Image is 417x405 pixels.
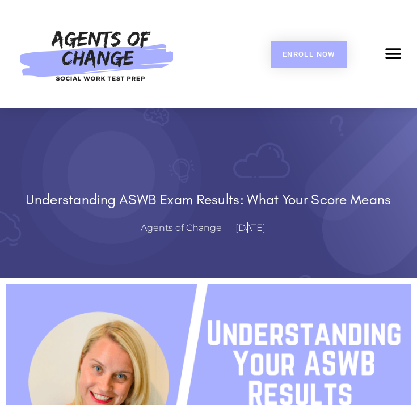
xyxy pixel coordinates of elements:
a: Agents of Change [141,220,233,237]
a: Enroll Now [271,41,347,67]
time: [DATE] [235,222,266,233]
a: [DATE] [235,220,277,237]
div: Menu Toggle [380,41,406,67]
span: Agents of Change [141,220,222,237]
h1: Understanding ASWB Exam Results: What Your Score Means [21,191,397,208]
span: Enroll Now [283,50,335,58]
